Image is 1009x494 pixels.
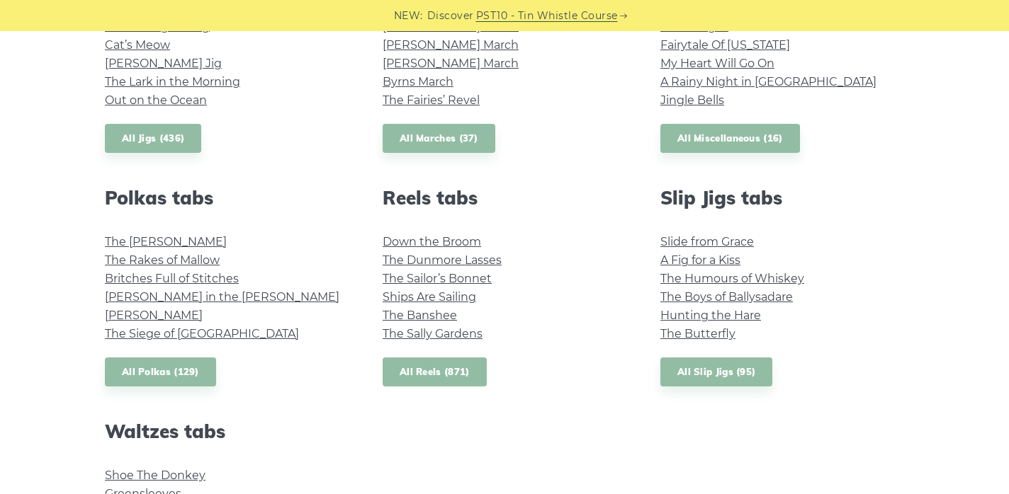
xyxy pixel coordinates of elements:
a: All Slip Jigs (95) [660,357,772,386]
h2: Waltzes tabs [105,420,349,442]
a: The Siege of [GEOGRAPHIC_DATA] [105,327,299,340]
a: The Rakes of Mallow [105,253,220,267]
a: All Polkas (129) [105,357,216,386]
a: The [PERSON_NAME] [105,235,227,248]
h2: Reels tabs [383,187,626,209]
a: All Miscellaneous (16) [660,124,800,153]
a: All Marches (37) [383,124,495,153]
a: [PERSON_NAME] in the [PERSON_NAME] [105,290,339,304]
a: The Banshee [383,309,457,322]
a: [PERSON_NAME] March [383,38,519,52]
a: Britches Full of Stitches [105,272,239,285]
span: NEW: [394,8,423,24]
a: A Fig for a Kiss [660,253,740,267]
a: [PERSON_NAME] March [383,57,519,70]
a: Down the Broom [383,235,481,248]
h2: Polkas tabs [105,187,349,209]
a: The Fairies’ Revel [383,93,480,107]
a: Slide from Grace [660,235,754,248]
a: All Reels (871) [383,357,487,386]
a: [PERSON_NAME] Jig [105,57,222,70]
a: Shoe The Donkey [105,469,205,482]
a: Cat’s Meow [105,38,170,52]
a: PST10 - Tin Whistle Course [476,8,618,24]
a: The Lark in the Morning [105,75,240,88]
a: The Sally Gardens [383,327,483,340]
a: The Boys of Ballysadare [660,290,793,304]
a: The Humours of Whiskey [660,272,804,285]
a: [PERSON_NAME] [105,309,203,322]
a: Hunting the Hare [660,309,761,322]
a: Byrns March [383,75,453,88]
a: Out on the Ocean [105,93,207,107]
a: The Dunmore Lasses [383,253,502,267]
h2: Slip Jigs tabs [660,187,904,209]
a: The Sailor’s Bonnet [383,272,492,285]
a: Fairytale Of [US_STATE] [660,38,790,52]
a: The Butterfly [660,327,735,340]
a: Jingle Bells [660,93,724,107]
span: Discover [427,8,474,24]
a: Ships Are Sailing [383,290,476,304]
a: All Jigs (436) [105,124,201,153]
a: A Rainy Night in [GEOGRAPHIC_DATA] [660,75,876,88]
a: My Heart Will Go On [660,57,774,70]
